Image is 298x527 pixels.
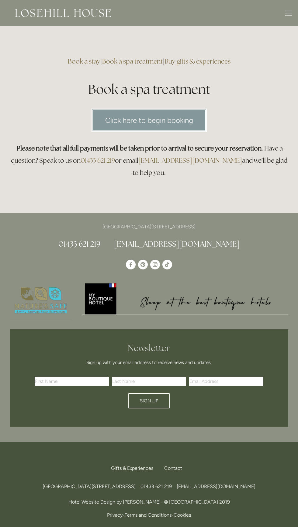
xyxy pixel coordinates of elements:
[10,80,288,98] h1: Book a spa treatment
[112,377,186,386] input: Last Name
[81,156,115,165] a: 01433 621 219
[82,282,289,314] img: My Boutique Hotel - Logo
[138,156,242,165] a: [EMAIL_ADDRESS][DOMAIN_NAME]
[42,343,256,354] h2: Newsletter
[15,9,111,17] img: Losehill House
[177,484,255,489] a: [EMAIL_ADDRESS][DOMAIN_NAME]
[128,393,170,408] button: Sign Up
[10,223,288,231] p: [GEOGRAPHIC_DATA][STREET_ADDRESS]
[42,359,256,366] p: Sign up with your email address to receive news and updates.
[140,398,158,404] span: Sign Up
[68,57,100,65] a: Book a stay
[43,484,136,489] span: [GEOGRAPHIC_DATA][STREET_ADDRESS]
[10,498,288,506] p: - © [GEOGRAPHIC_DATA] 2019
[68,499,161,505] a: Hotel Website Design by [PERSON_NAME]
[17,144,262,152] strong: Please note that all full payments will be taken prior to arrival to secure your reservation
[35,377,109,386] input: First Name
[150,260,160,269] a: Instagram
[138,260,148,269] a: Pinterest
[10,511,288,519] p: - -
[114,239,240,249] a: [EMAIL_ADDRESS][DOMAIN_NAME]
[189,377,263,386] input: Email Address
[159,462,187,475] div: Contact
[111,462,158,475] a: Gifts & Experiences
[126,260,136,269] a: Losehill House Hotel & Spa
[102,57,163,65] a: Book a spa treatment
[140,484,172,489] span: 01433 621 219
[107,512,123,518] a: Privacy
[92,109,207,132] a: Click here to begin booking
[174,512,191,518] a: Cookies
[10,55,288,68] h3: | |
[58,239,100,249] a: 01433 621 219
[125,512,172,518] a: Terms and Conditions
[162,260,172,269] a: TikTok
[10,282,72,319] img: Nature's Safe - Logo
[165,57,230,65] a: Buy gifts & experiences
[10,142,288,179] h3: . Have a question? Speak to us on or email and we’ll be glad to help you.
[111,465,153,471] span: Gifts & Experiences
